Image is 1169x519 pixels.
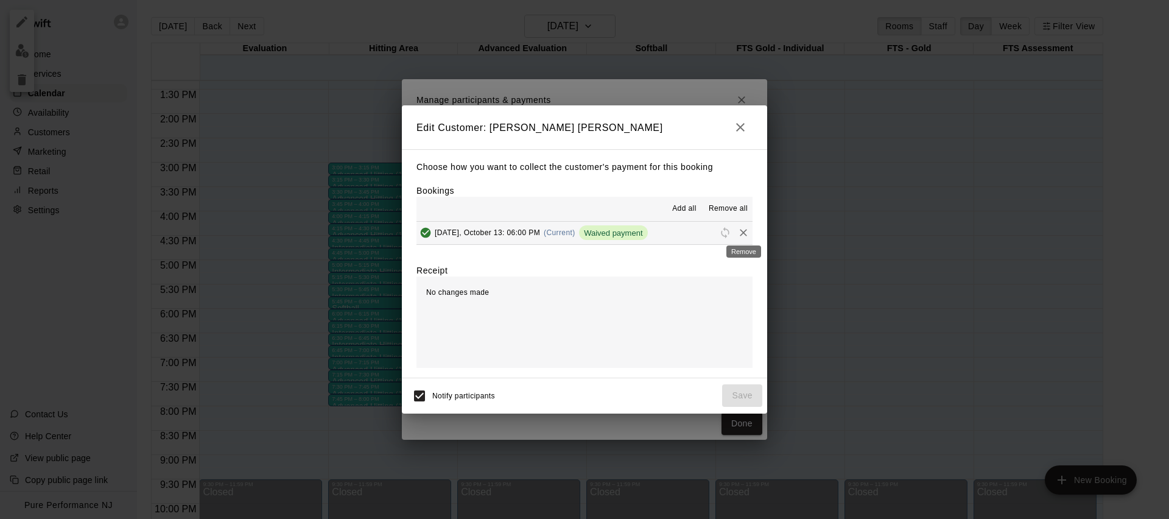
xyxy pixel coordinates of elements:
span: Add all [672,203,697,215]
span: Reschedule [716,228,734,237]
p: Choose how you want to collect the customer's payment for this booking [416,160,753,175]
label: Bookings [416,186,454,196]
span: Notify participants [432,392,495,400]
span: No changes made [426,288,489,297]
button: Add all [665,199,704,219]
h2: Edit Customer: [PERSON_NAME] [PERSON_NAME] [402,105,767,149]
span: Waived payment [579,228,647,238]
button: Added & Paid[DATE], October 13: 06:00 PM(Current)Waived paymentRescheduleRemove [416,222,753,244]
div: Remove [726,245,761,258]
span: Remove [734,228,753,237]
label: Receipt [416,264,448,277]
span: [DATE], October 13: 06:00 PM [435,228,540,237]
span: Remove all [709,203,748,215]
button: Remove all [704,199,753,219]
span: (Current) [544,228,575,237]
button: Added & Paid [416,224,435,242]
